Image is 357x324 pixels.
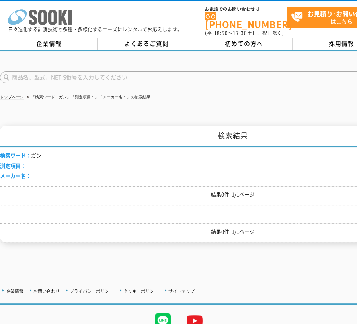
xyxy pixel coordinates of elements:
a: サイトマップ [168,289,195,293]
a: 企業情報 [6,289,23,293]
span: 8:50 [217,29,228,37]
span: (平日 ～ 土日、祝日除く) [205,29,284,37]
a: プライバシーポリシー [70,289,113,293]
a: [PHONE_NUMBER] [205,12,287,29]
a: よくあるご質問 [98,38,195,50]
span: 初めての方へ [225,39,263,48]
a: クッキーポリシー [123,289,158,293]
span: 17:30 [233,29,247,37]
a: 初めての方へ [195,38,293,50]
span: お電話でのお問い合わせは [205,7,287,12]
p: 日々進化する計測技術と多種・多様化するニーズにレンタルでお応えします。 [8,27,182,32]
li: 「検索ワード：ガン」「測定項目：」「メーカー名：」の検索結果 [25,93,150,102]
a: お問い合わせ [33,289,60,293]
